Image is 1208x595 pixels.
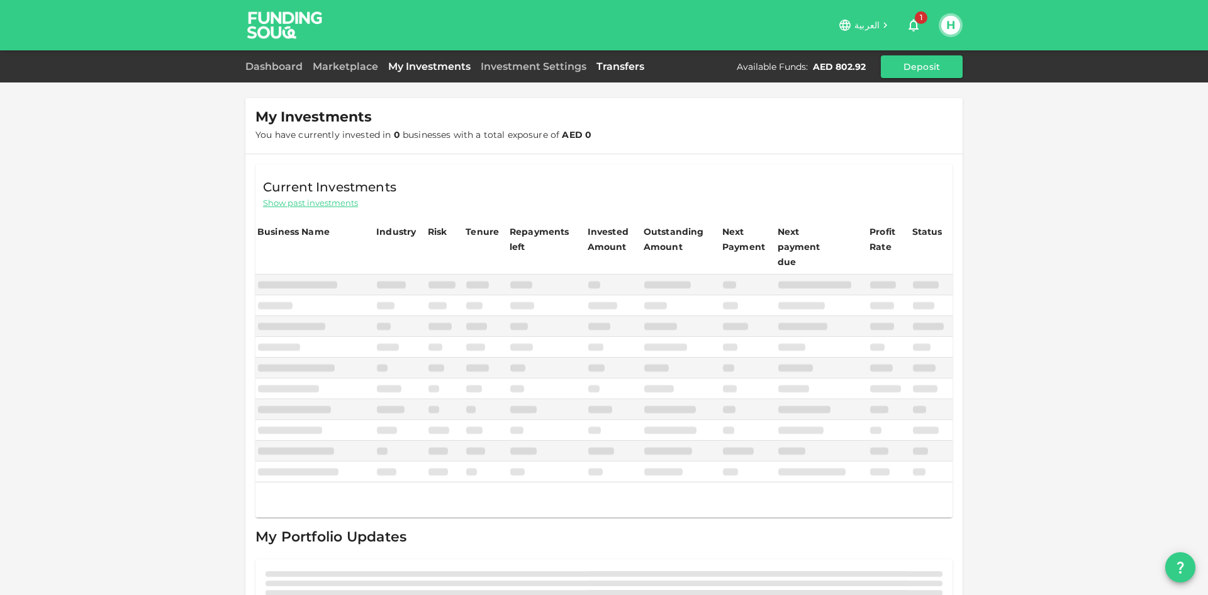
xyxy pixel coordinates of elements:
div: Invested Amount [588,224,640,254]
div: Outstanding Amount [644,224,707,254]
span: You have currently invested in businesses with a total exposure of [255,129,591,140]
div: Business Name [257,224,330,239]
div: Industry [376,224,416,239]
div: Next payment due [778,224,841,269]
div: Repayments left [510,224,573,254]
span: 1 [915,11,927,24]
div: Next Payment [722,224,774,254]
a: Dashboard [245,60,308,72]
a: Marketplace [308,60,383,72]
a: Transfers [591,60,649,72]
span: Current Investments [263,177,396,197]
div: Profit Rate [870,224,908,254]
span: العربية [854,20,880,31]
button: H [941,16,960,35]
button: 1 [901,13,926,38]
div: AED 802.92 [813,60,866,73]
div: Risk [428,224,453,239]
span: My Portfolio Updates [255,528,406,545]
div: Tenure [466,224,499,239]
span: My Investments [255,108,372,126]
a: Investment Settings [476,60,591,72]
strong: AED 0 [562,129,591,140]
span: Show past investments [263,197,358,209]
div: Status [912,224,944,239]
div: Available Funds : [737,60,808,73]
strong: 0 [394,129,400,140]
button: Deposit [881,55,963,78]
button: question [1165,552,1195,582]
a: My Investments [383,60,476,72]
